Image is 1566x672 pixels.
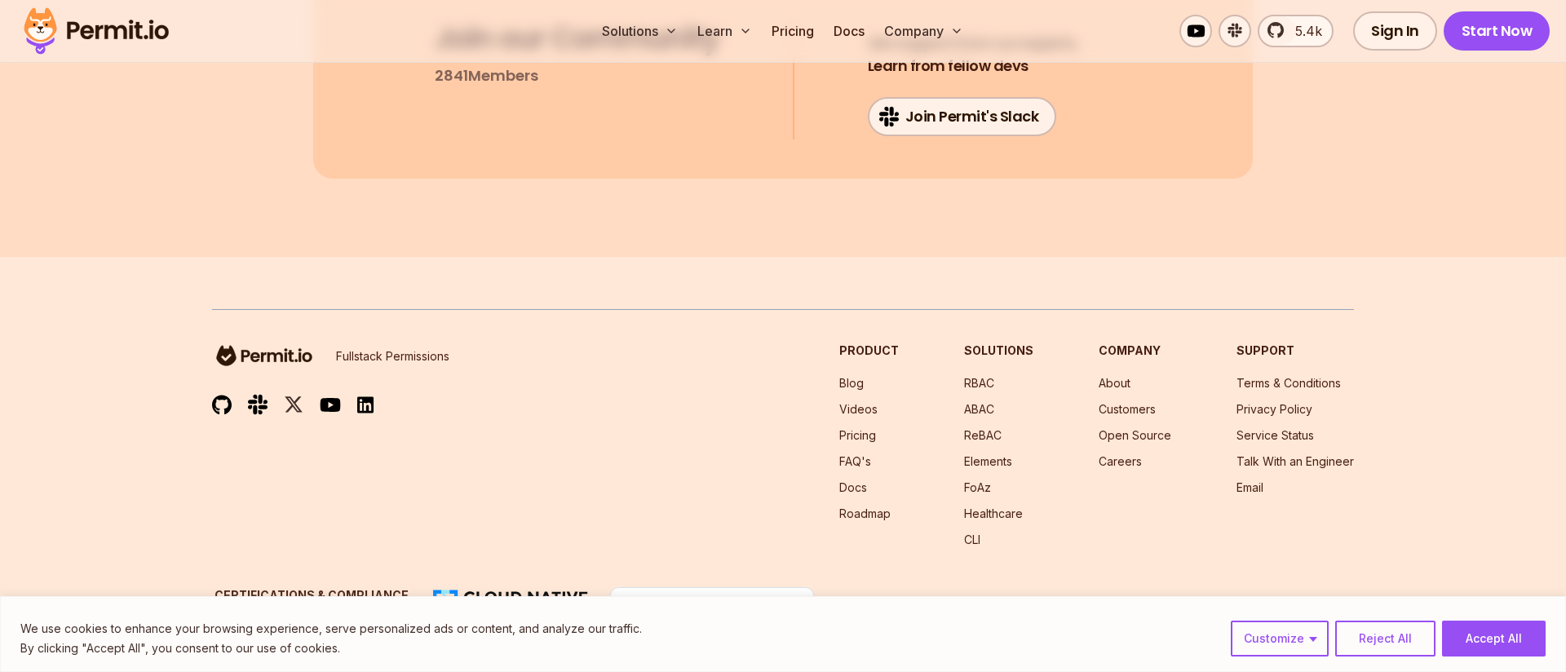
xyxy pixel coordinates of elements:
[827,15,871,47] a: Docs
[212,587,411,603] h3: Certifications & Compliance
[357,396,374,414] img: linkedin
[1236,428,1314,442] a: Service Status
[1236,480,1263,494] a: Email
[320,396,341,414] img: youtube
[1099,402,1156,416] a: Customers
[1444,11,1551,51] a: Start Now
[1285,21,1322,41] span: 5.4k
[610,587,814,631] img: Permit.io - Never build permissions again | Product Hunt
[964,376,994,390] a: RBAC
[336,348,449,365] p: Fullstack Permissions
[839,506,891,520] a: Roadmap
[839,428,876,442] a: Pricing
[878,15,970,47] button: Company
[839,480,867,494] a: Docs
[839,343,899,359] h3: Product
[284,395,303,415] img: twitter
[691,15,759,47] button: Learn
[20,619,642,639] p: We use cookies to enhance your browsing experience, serve personalized ads or content, and analyz...
[964,480,991,494] a: FoAz
[1231,621,1329,657] button: Customize
[248,393,268,415] img: slack
[16,3,176,59] img: Permit logo
[765,15,821,47] a: Pricing
[964,506,1023,520] a: Healthcare
[1099,428,1171,442] a: Open Source
[212,343,316,369] img: logo
[839,454,871,468] a: FAQ's
[1236,454,1354,468] a: Talk With an Engineer
[1236,376,1341,390] a: Terms & Conditions
[1353,11,1437,51] a: Sign In
[964,454,1012,468] a: Elements
[1258,15,1334,47] a: 5.4k
[595,15,684,47] button: Solutions
[20,639,642,658] p: By clicking "Accept All", you consent to our use of cookies.
[964,533,980,546] a: CLI
[1099,343,1171,359] h3: Company
[839,402,878,416] a: Videos
[1236,402,1312,416] a: Privacy Policy
[1099,376,1130,390] a: About
[1335,621,1435,657] button: Reject All
[435,64,538,87] p: 2841 Members
[1236,343,1354,359] h3: Support
[964,428,1002,442] a: ReBAC
[964,402,994,416] a: ABAC
[1099,454,1142,468] a: Careers
[212,395,232,415] img: github
[1442,621,1546,657] button: Accept All
[964,343,1033,359] h3: Solutions
[839,376,864,390] a: Blog
[868,97,1057,136] a: Join Permit's Slack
